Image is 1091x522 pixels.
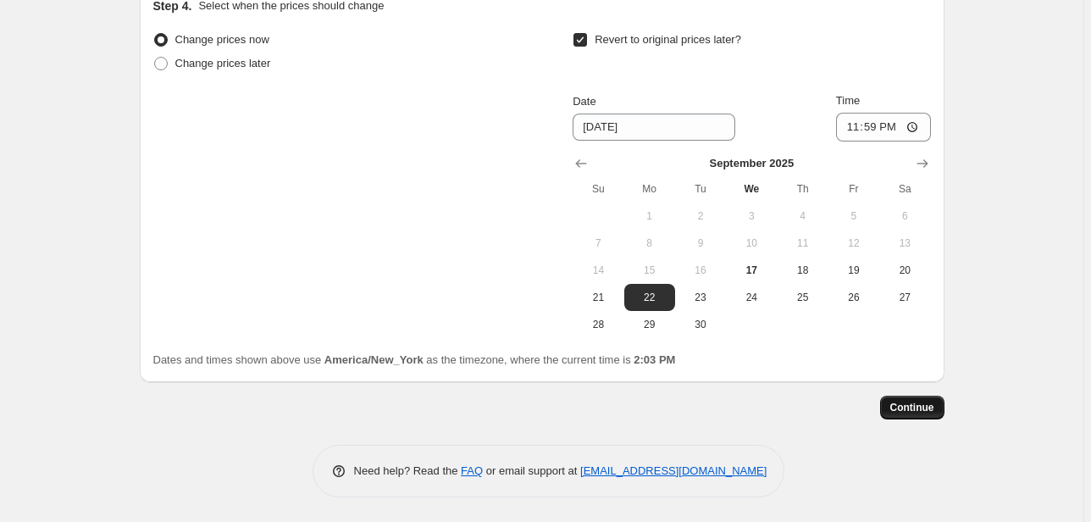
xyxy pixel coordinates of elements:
button: Sunday September 14 2025 [573,257,623,284]
button: Thursday September 11 2025 [777,230,828,257]
th: Friday [828,175,879,203]
button: Wednesday September 24 2025 [726,284,777,311]
button: Show next month, October 2025 [911,152,934,175]
span: 25 [784,291,821,304]
span: 7 [579,236,617,250]
span: 1 [631,209,668,223]
th: Wednesday [726,175,777,203]
span: Th [784,182,821,196]
button: Friday September 5 2025 [828,203,879,230]
button: Tuesday September 2 2025 [675,203,726,230]
button: Monday September 22 2025 [624,284,675,311]
button: Sunday September 28 2025 [573,311,623,338]
th: Monday [624,175,675,203]
button: Thursday September 18 2025 [777,257,828,284]
span: 11 [784,236,821,250]
th: Thursday [777,175,828,203]
button: Continue [880,396,944,419]
span: 23 [682,291,719,304]
span: 6 [886,209,923,223]
button: Monday September 1 2025 [624,203,675,230]
button: Sunday September 21 2025 [573,284,623,311]
span: 13 [886,236,923,250]
span: Fr [835,182,872,196]
span: Change prices now [175,33,269,46]
span: 3 [733,209,770,223]
button: Saturday September 27 2025 [879,284,930,311]
button: Saturday September 13 2025 [879,230,930,257]
span: 26 [835,291,872,304]
span: or email support at [483,464,580,477]
th: Saturday [879,175,930,203]
span: 14 [579,264,617,277]
span: 21 [579,291,617,304]
span: 10 [733,236,770,250]
span: Date [573,95,595,108]
button: Wednesday September 3 2025 [726,203,777,230]
span: We [733,182,770,196]
span: 28 [579,318,617,331]
button: Monday September 8 2025 [624,230,675,257]
b: America/New_York [324,353,424,366]
span: 8 [631,236,668,250]
b: 2:03 PM [634,353,675,366]
span: 17 [733,264,770,277]
input: 9/17/2025 [573,114,735,141]
span: 9 [682,236,719,250]
span: 15 [631,264,668,277]
span: 18 [784,264,821,277]
button: Wednesday September 10 2025 [726,230,777,257]
input: 12:00 [836,113,931,142]
th: Tuesday [675,175,726,203]
button: Sunday September 7 2025 [573,230,623,257]
button: Tuesday September 30 2025 [675,311,726,338]
button: Saturday September 6 2025 [879,203,930,230]
span: 22 [631,291,668,304]
span: Sa [886,182,923,196]
button: Thursday September 25 2025 [777,284,828,311]
button: Thursday September 4 2025 [777,203,828,230]
span: 29 [631,318,668,331]
span: 24 [733,291,770,304]
button: Friday September 26 2025 [828,284,879,311]
span: Time [836,94,860,107]
span: Dates and times shown above use as the timezone, where the current time is [153,353,676,366]
button: Tuesday September 9 2025 [675,230,726,257]
button: Tuesday September 16 2025 [675,257,726,284]
span: Tu [682,182,719,196]
span: Su [579,182,617,196]
span: Change prices later [175,57,271,69]
span: 30 [682,318,719,331]
button: Today Wednesday September 17 2025 [726,257,777,284]
button: Show previous month, August 2025 [569,152,593,175]
span: 27 [886,291,923,304]
button: Monday September 15 2025 [624,257,675,284]
button: Friday September 19 2025 [828,257,879,284]
button: Monday September 29 2025 [624,311,675,338]
span: 5 [835,209,872,223]
span: Need help? Read the [354,464,462,477]
span: 12 [835,236,872,250]
span: Mo [631,182,668,196]
button: Tuesday September 23 2025 [675,284,726,311]
span: 16 [682,264,719,277]
button: Saturday September 20 2025 [879,257,930,284]
a: FAQ [461,464,483,477]
span: 20 [886,264,923,277]
th: Sunday [573,175,623,203]
span: Revert to original prices later? [595,33,741,46]
a: [EMAIL_ADDRESS][DOMAIN_NAME] [580,464,767,477]
span: Continue [890,401,934,414]
span: 4 [784,209,821,223]
span: 19 [835,264,872,277]
button: Friday September 12 2025 [828,230,879,257]
span: 2 [682,209,719,223]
